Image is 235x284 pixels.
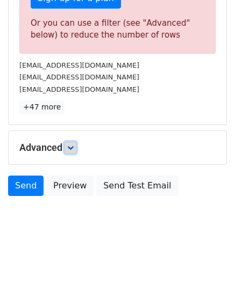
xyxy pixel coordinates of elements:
h5: Advanced [19,142,216,154]
a: +47 more [19,100,65,114]
a: Send [8,176,44,196]
iframe: Chat Widget [181,232,235,284]
a: Send Test Email [96,176,178,196]
small: [EMAIL_ADDRESS][DOMAIN_NAME] [19,85,139,93]
small: [EMAIL_ADDRESS][DOMAIN_NAME] [19,61,139,69]
small: [EMAIL_ADDRESS][DOMAIN_NAME] [19,73,139,81]
a: Preview [46,176,94,196]
div: Or you can use a filter (see "Advanced" below) to reduce the number of rows [31,17,204,41]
